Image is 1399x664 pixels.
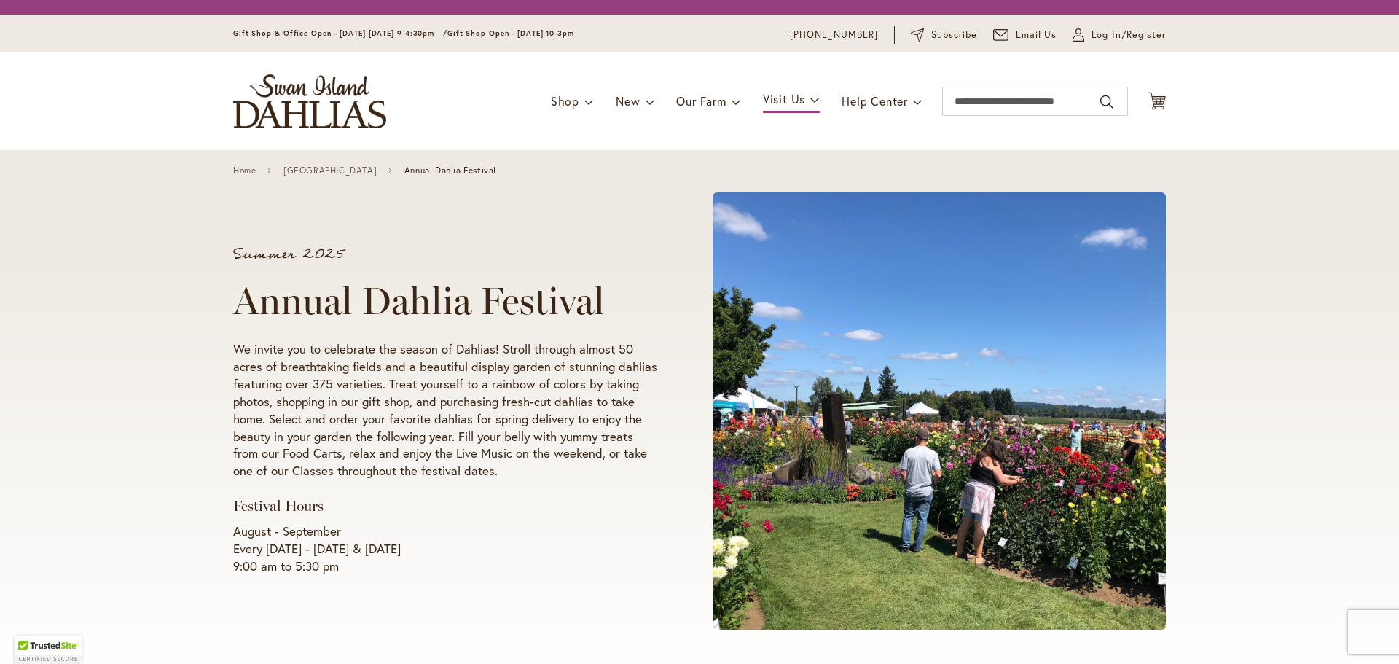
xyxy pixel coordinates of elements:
[233,165,256,176] a: Home
[233,74,386,128] a: store logo
[842,93,908,109] span: Help Center
[676,93,726,109] span: Our Farm
[931,28,977,42] span: Subscribe
[763,91,805,106] span: Visit Us
[1100,90,1113,114] button: Search
[447,28,574,38] span: Gift Shop Open - [DATE] 10-3pm
[233,247,657,262] p: Summer 2025
[1016,28,1057,42] span: Email Us
[233,279,657,323] h1: Annual Dahlia Festival
[404,165,496,176] span: Annual Dahlia Festival
[233,28,447,38] span: Gift Shop & Office Open - [DATE]-[DATE] 9-4:30pm /
[790,28,878,42] a: [PHONE_NUMBER]
[616,93,640,109] span: New
[1092,28,1166,42] span: Log In/Register
[551,93,579,109] span: Shop
[233,497,657,515] h3: Festival Hours
[283,165,377,176] a: [GEOGRAPHIC_DATA]
[1073,28,1166,42] a: Log In/Register
[993,28,1057,42] a: Email Us
[15,636,82,664] div: TrustedSite Certified
[233,523,657,575] p: August - September Every [DATE] - [DATE] & [DATE] 9:00 am to 5:30 pm
[911,28,977,42] a: Subscribe
[233,340,657,480] p: We invite you to celebrate the season of Dahlias! Stroll through almost 50 acres of breathtaking ...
